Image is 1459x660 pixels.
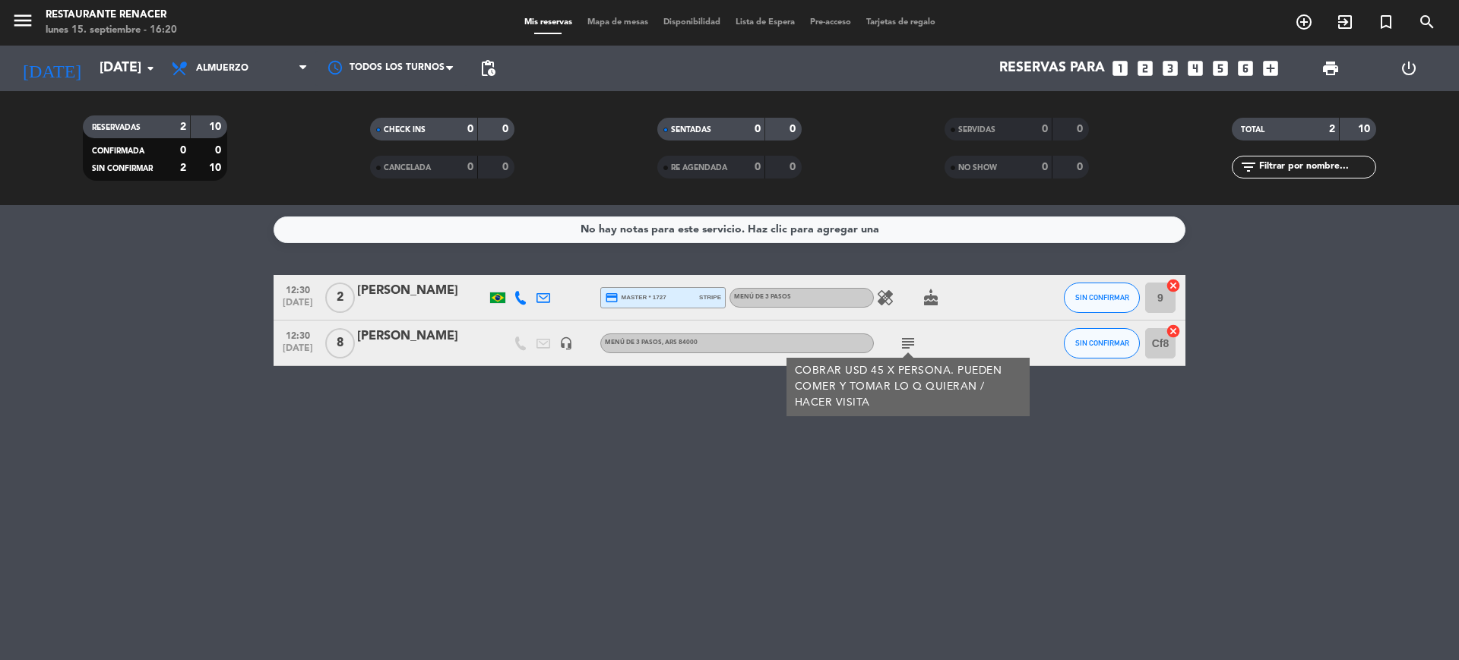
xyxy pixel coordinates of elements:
i: looks_5 [1211,58,1230,78]
div: [PERSON_NAME] [357,327,486,346]
i: menu [11,9,34,32]
button: SIN CONFIRMAR [1064,283,1140,313]
span: 12:30 [279,280,317,298]
strong: 2 [180,163,186,173]
strong: 0 [790,162,799,172]
strong: 0 [467,162,473,172]
span: TOTAL [1241,126,1264,134]
span: pending_actions [479,59,497,77]
button: SIN CONFIRMAR [1064,328,1140,358]
i: headset_mic [559,336,573,350]
div: Restaurante Renacer [46,8,177,23]
span: Lista de Espera [728,18,802,27]
i: looks_3 [1160,58,1180,78]
span: SIN CONFIRMAR [92,165,153,172]
i: cake [922,289,940,307]
span: NO SHOW [958,164,997,172]
i: turned_in_not [1377,13,1395,31]
strong: 10 [209,163,224,173]
div: LOG OUT [1369,46,1448,91]
strong: 0 [502,162,511,172]
span: 8 [325,328,355,358]
span: SIN CONFIRMAR [1075,339,1129,347]
div: No hay notas para este servicio. Haz clic para agregar una [581,221,879,238]
span: Disponibilidad [656,18,728,27]
span: CANCELADA [384,164,431,172]
i: looks_two [1135,58,1155,78]
strong: 0 [755,162,761,172]
span: Mapa de mesas [580,18,656,27]
span: CONFIRMADA [92,147,144,155]
button: menu [11,9,34,37]
i: looks_6 [1236,58,1255,78]
span: , ARS 84000 [662,339,698,346]
span: stripe [699,292,721,302]
span: Tarjetas de regalo [859,18,943,27]
strong: 0 [1042,124,1048,134]
span: 12:30 [279,326,317,343]
div: lunes 15. septiembre - 16:20 [46,23,177,38]
span: CHECK INS [384,126,426,134]
span: master * 1727 [605,291,666,305]
span: RE AGENDADA [671,164,727,172]
span: SENTADAS [671,126,711,134]
i: looks_one [1110,58,1130,78]
div: [PERSON_NAME] [357,281,486,301]
i: search [1418,13,1436,31]
i: subject [899,334,917,352]
i: add_circle_outline [1295,13,1313,31]
strong: 0 [467,124,473,134]
span: MENÚ DE 3 PASOS [734,294,791,300]
i: looks_4 [1185,58,1205,78]
span: Reservas para [999,61,1105,76]
strong: 0 [755,124,761,134]
strong: 0 [790,124,799,134]
i: credit_card [605,291,619,305]
i: cancel [1166,278,1181,293]
i: exit_to_app [1336,13,1354,31]
strong: 10 [209,122,224,132]
span: 2 [325,283,355,313]
i: [DATE] [11,52,92,85]
div: COBRAR USD 45 X PERSONA. PUEDEN COMER Y TOMAR LO Q QUIERAN / HACER VISITA [795,363,1022,411]
span: SIN CONFIRMAR [1075,293,1129,302]
i: add_box [1261,58,1280,78]
span: SERVIDAS [958,126,995,134]
strong: 0 [1042,162,1048,172]
span: Pre-acceso [802,18,859,27]
span: RESERVADAS [92,124,141,131]
strong: 0 [502,124,511,134]
span: Almuerzo [196,63,248,74]
strong: 2 [1329,124,1335,134]
span: Mis reservas [517,18,580,27]
span: print [1321,59,1340,77]
strong: 0 [1077,162,1086,172]
strong: 0 [215,145,224,156]
input: Filtrar por nombre... [1258,159,1375,175]
i: filter_list [1239,158,1258,176]
i: cancel [1166,324,1181,339]
strong: 0 [1077,124,1086,134]
span: [DATE] [279,343,317,361]
i: healing [876,289,894,307]
span: [DATE] [279,298,317,315]
i: arrow_drop_down [141,59,160,77]
strong: 0 [180,145,186,156]
strong: 10 [1358,124,1373,134]
strong: 2 [180,122,186,132]
i: power_settings_new [1400,59,1418,77]
span: MENÚ DE 3 PASOS [605,339,698,346]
